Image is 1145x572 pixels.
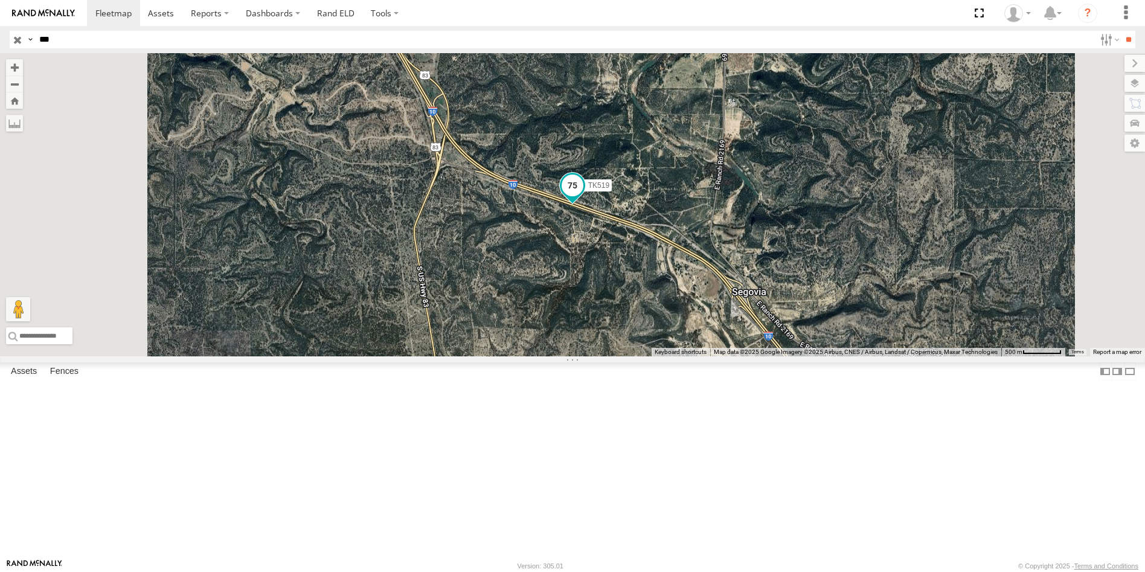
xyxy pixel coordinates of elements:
button: Keyboard shortcuts [655,348,707,356]
label: Measure [6,115,23,132]
a: Terms and Conditions [1074,562,1138,570]
div: Version: 305.01 [518,562,563,570]
div: © Copyright 2025 - [1018,562,1138,570]
label: Assets [5,363,43,380]
div: Norma Casillas [1000,4,1035,22]
button: Zoom out [6,76,23,92]
a: Terms [1071,350,1084,355]
button: Map Scale: 500 m per 61 pixels [1001,348,1065,356]
label: Map Settings [1124,135,1145,152]
a: Visit our Website [7,560,62,572]
label: Dock Summary Table to the Left [1099,362,1111,380]
span: TK519 [588,181,609,190]
label: Search Filter Options [1095,31,1121,48]
span: Map data ©2025 Google Imagery ©2025 Airbus, CNES / Airbus, Landsat / Copernicus, Maxar Technologies [714,349,998,355]
label: Hide Summary Table [1124,362,1136,380]
button: Zoom Home [6,92,23,109]
img: rand-logo.svg [12,9,75,18]
button: Zoom in [6,59,23,76]
label: Dock Summary Table to the Right [1111,362,1123,380]
span: 500 m [1005,349,1022,355]
i: ? [1078,4,1097,23]
button: Drag Pegman onto the map to open Street View [6,297,30,321]
a: Report a map error [1093,349,1141,355]
label: Search Query [25,31,35,48]
label: Fences [44,363,85,380]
